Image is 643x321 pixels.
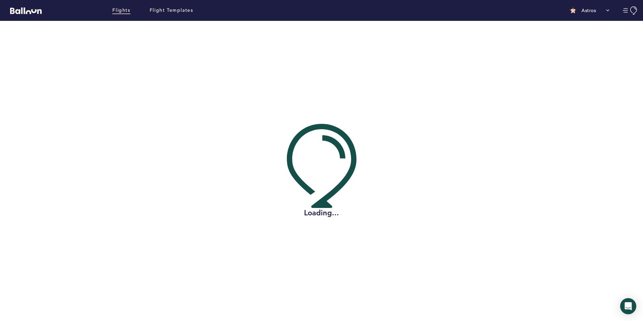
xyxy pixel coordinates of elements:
[10,7,42,14] svg: Balloon
[623,6,638,15] button: Manage Account
[566,4,613,17] button: Astros
[620,298,636,314] div: Open Intercom Messenger
[150,7,193,14] a: Flight Templates
[112,7,130,14] a: Flights
[287,208,356,218] h2: Loading...
[5,7,42,14] a: Balloon
[581,7,596,14] p: Astros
